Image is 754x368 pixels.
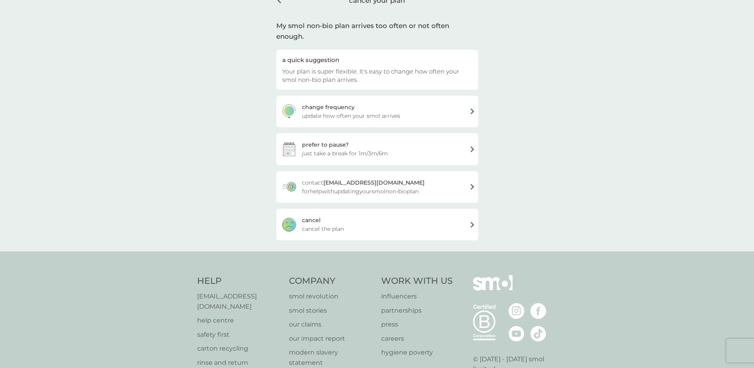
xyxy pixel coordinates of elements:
a: [EMAIL_ADDRESS][DOMAIN_NAME] [197,291,281,311]
a: hygiene poverty [381,347,453,358]
h4: Help [197,275,281,287]
div: prefer to pause? [302,140,349,149]
a: partnerships [381,306,453,316]
h4: Work With Us [381,275,453,287]
img: visit the smol Tiktok page [530,326,546,342]
a: help centre [197,315,281,326]
a: smol stories [289,306,373,316]
a: carton recycling [197,343,281,354]
img: visit the smol Facebook page [530,303,546,319]
span: just take a break for 1m/3m/6m [302,149,388,158]
a: our claims [289,319,373,330]
img: smol [473,275,513,302]
a: safety first [197,330,281,340]
div: a quick suggestion [282,56,472,64]
h4: Company [289,275,373,287]
span: Your plan is super flexible. It's easy to change how often your smol non-bio plan arrives. [282,68,459,83]
a: contact[EMAIL_ADDRESS][DOMAIN_NAME] forhelpwithupdatingyoursmolnon-bioplan [276,171,478,203]
a: press [381,319,453,330]
a: smol revolution [289,291,373,302]
img: visit the smol Instagram page [509,303,524,319]
a: our impact report [289,334,373,344]
div: change frequency [302,103,355,111]
span: update how often your smol arrives [302,111,400,120]
strong: [EMAIL_ADDRESS][DOMAIN_NAME] [323,179,425,186]
a: rinse and return [197,358,281,368]
a: influencers [381,291,453,302]
div: cancel [302,216,321,225]
span: cancel the plan [302,225,344,233]
span: contact for help with updating your smol non-bio plan [302,178,463,196]
div: My smol non-bio plan arrives too often or not often enough. [276,21,478,42]
a: careers [381,334,453,344]
a: modern slavery statement [289,347,373,368]
img: visit the smol Youtube page [509,326,524,342]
